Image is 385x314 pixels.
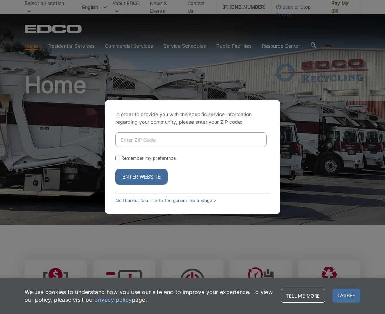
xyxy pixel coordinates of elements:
span: I agree [332,289,360,303]
label: Remember my preference [121,155,176,161]
a: Tell me more [281,289,325,303]
p: In order to provide you with the specific service information regarding your community, please en... [115,111,270,126]
p: We use cookies to understand how you use our site and to improve your experience. To view our pol... [25,288,273,303]
input: Enter ZIP Code [115,132,267,147]
button: Enter Website [115,169,168,185]
a: No thanks, take me to the general homepage > [115,198,216,203]
a: privacy policy [94,296,132,303]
